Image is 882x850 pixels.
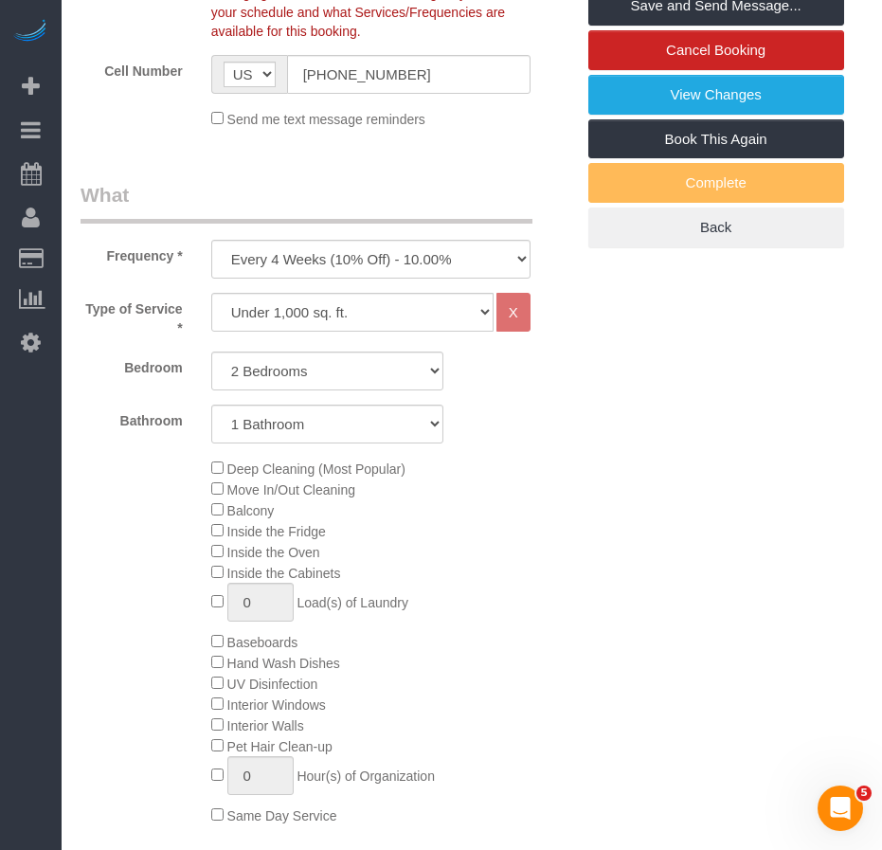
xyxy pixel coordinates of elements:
[227,697,326,713] span: Interior Windows
[11,19,49,45] img: Automaid Logo
[227,656,340,671] span: Hand Wash Dishes
[588,208,844,247] a: Back
[818,786,863,831] iframe: Intercom live chat
[287,55,531,94] input: Cell Number
[66,293,197,337] label: Type of Service *
[227,566,341,581] span: Inside the Cabinets
[227,112,425,127] span: Send me text message reminders
[227,739,333,754] span: Pet Hair Clean-up
[227,718,304,733] span: Interior Walls
[81,181,532,224] legend: What
[227,808,337,823] span: Same Day Service
[227,503,275,518] span: Balcony
[227,635,298,650] span: Baseboards
[66,55,197,81] label: Cell Number
[227,461,405,477] span: Deep Cleaning (Most Popular)
[227,524,326,539] span: Inside the Fridge
[588,30,844,70] a: Cancel Booking
[297,769,435,784] span: Hour(s) of Organization
[227,677,318,692] span: UV Disinfection
[66,352,197,377] label: Bedroom
[66,240,197,265] label: Frequency *
[297,595,408,610] span: Load(s) of Laundry
[856,786,872,801] span: 5
[66,405,197,430] label: Bathroom
[227,545,320,560] span: Inside the Oven
[588,119,844,159] a: Book This Again
[588,75,844,115] a: View Changes
[227,482,355,497] span: Move In/Out Cleaning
